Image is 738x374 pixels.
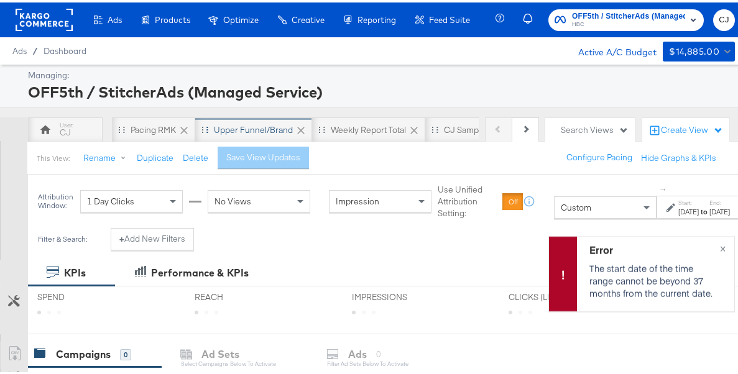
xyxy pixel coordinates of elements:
div: Performance & KPIs [151,263,249,278]
span: Products [155,12,190,22]
button: Rename [75,145,139,167]
span: / [27,43,44,53]
div: Error [589,240,719,255]
div: Drag to reorder tab [431,124,438,130]
button: Configure Pacing [558,144,641,166]
span: SPEND [37,289,131,301]
p: The start date of the time range cannot be beyond 37 months from the current date. [589,260,719,297]
div: This View: [37,151,70,161]
button: $14,885.00 [663,39,735,59]
strong: + [119,230,124,242]
div: CJ [60,124,71,136]
div: Pacing RMK [131,122,176,134]
button: × [711,234,734,257]
span: HBC [572,17,685,27]
span: Feed Suite [429,12,470,22]
div: Managing: [28,67,732,79]
span: IMPRESSIONS [352,289,445,301]
a: Dashboard [44,43,86,53]
button: Duplicate [137,150,173,162]
span: ↑ [658,185,670,189]
label: Use Unified Attribution Setting: [438,181,497,216]
span: Impression [336,193,379,204]
span: CLICKS (LINK) [509,289,602,301]
span: Creative [292,12,325,22]
div: Weekly Report Total [331,122,406,134]
span: OFF5th / StitcherAds (Managed Service) [572,7,685,21]
button: OFF5th / StitcherAds (Managed Service)HBC [548,7,704,29]
button: CJ [713,7,735,29]
div: Create View [661,122,723,134]
label: End: [709,196,730,204]
span: Ads [108,12,122,22]
span: Custom [561,199,591,211]
div: Campaigns [56,345,111,359]
div: [DATE] [709,204,730,214]
span: CJ [718,11,730,25]
div: Attribution Window: [37,190,74,208]
div: CJ Sample Reports [444,122,518,134]
div: [DATE] [678,204,699,214]
div: Drag to reorder tab [118,124,125,130]
div: Upper Funnel/Brand [214,122,293,134]
span: × [720,238,726,252]
div: Filter & Search: [37,232,88,241]
span: No Views [214,193,251,204]
span: 1 Day Clicks [87,193,134,204]
span: Optimize [223,12,259,22]
span: Ads [12,43,27,53]
button: Hide Graphs & KPIs [641,150,716,162]
div: $14,885.00 [669,42,719,57]
span: Reporting [357,12,396,22]
div: 0 [120,347,131,358]
label: Start: [678,196,699,204]
div: KPIs [64,263,86,278]
div: Active A/C Budget [565,39,657,58]
button: Delete [183,150,208,162]
div: OFF5th / StitcherAds (Managed Service) [28,79,732,100]
span: REACH [195,289,288,301]
div: Search Views [561,122,629,134]
strong: to [699,204,709,214]
div: Drag to reorder tab [318,124,325,130]
button: +Add New Filters [111,226,194,248]
div: Drag to reorder tab [201,124,208,130]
